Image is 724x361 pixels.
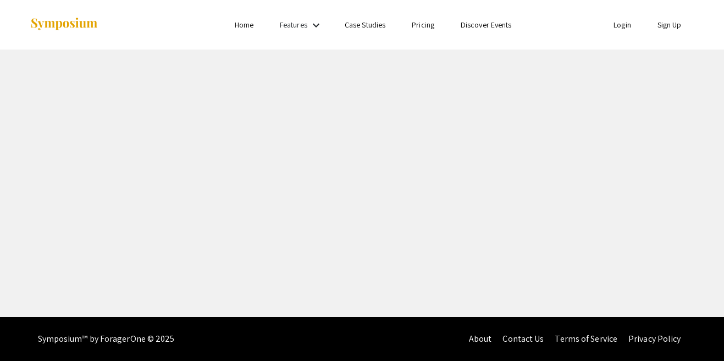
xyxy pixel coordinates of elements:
[412,20,434,30] a: Pricing
[461,20,512,30] a: Discover Events
[614,20,631,30] a: Login
[345,20,385,30] a: Case Studies
[38,317,175,361] div: Symposium™ by ForagerOne © 2025
[555,333,617,344] a: Terms of Service
[628,333,681,344] a: Privacy Policy
[502,333,544,344] a: Contact Us
[30,17,98,32] img: Symposium by ForagerOne
[280,20,307,30] a: Features
[657,20,682,30] a: Sign Up
[235,20,253,30] a: Home
[469,333,492,344] a: About
[310,19,323,32] mat-icon: Expand Features list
